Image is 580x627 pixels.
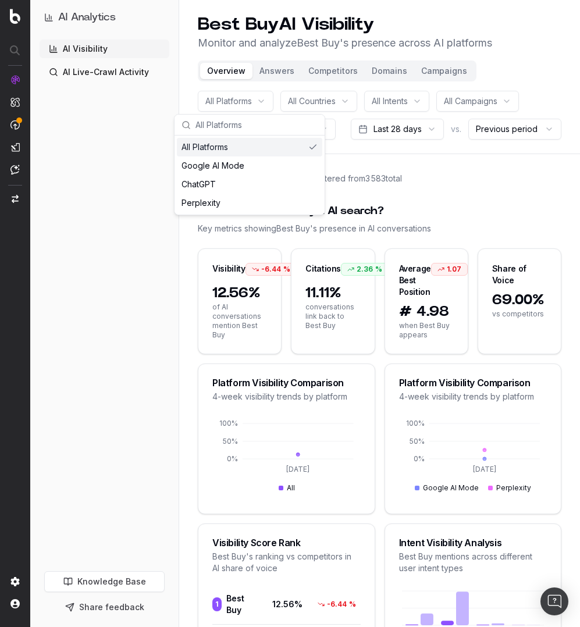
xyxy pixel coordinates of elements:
span: % [349,600,356,609]
div: All Platforms [177,138,322,156]
button: Domains [365,63,414,79]
a: AI Visibility [40,40,169,58]
img: Setting [10,577,20,586]
div: 4-week visibility trends by platform [212,391,361,402]
div: Best Buy mentions across different user intent types [399,551,547,574]
div: Citations [305,263,341,275]
tspan: 100% [405,419,424,427]
div: Google AI Mode [177,156,322,175]
div: Platform Visibility Comparison [399,378,547,387]
span: # 4.98 [399,302,454,321]
tspan: [DATE] [473,465,496,473]
div: Google AI Mode [415,483,479,493]
h1: Best Buy AI Visibility [198,14,492,35]
div: Key metrics showing Best Buy 's presence in AI conversations [198,223,561,234]
span: when Best Buy appears [399,321,454,340]
div: Best Buy 's ranking vs competitors in AI share of voice [212,551,361,574]
span: All Platforms [205,95,252,107]
span: vs competitors [492,309,547,319]
tspan: 50% [223,437,238,446]
span: filtered from 3 583 total [318,173,402,184]
span: 12.56% [212,284,267,302]
img: My account [10,599,20,608]
div: Perplexity [177,194,322,212]
button: Answers [252,63,301,79]
div: Platform Visibility Comparison [212,378,361,387]
div: -6.44 [245,263,297,276]
img: Studio [10,142,20,152]
span: of AI conversations mention Best Buy [212,302,267,340]
button: Competitors [301,63,365,79]
div: Visibility Score Rank [212,538,361,547]
div: How visible is Best Buy in AI search? [198,203,561,219]
span: vs. [451,123,461,135]
span: 12.56 % [256,598,303,610]
tspan: 0% [413,454,424,463]
div: 2.36 [341,263,389,276]
span: All Intents [372,95,408,107]
h1: AI Analytics [58,9,116,26]
img: Analytics [10,75,20,84]
a: AI Live-Crawl Activity [40,63,169,81]
input: All Platforms [195,113,318,137]
button: Overview [200,63,252,79]
div: 4-week visibility trends by platform [399,391,547,402]
span: conversations link back to Best Buy [305,302,360,330]
button: Share feedback [44,597,165,618]
span: % [375,265,382,274]
div: All [279,483,295,493]
button: AI Analytics [44,9,165,26]
div: Intent Visibility Analysis [399,538,547,547]
p: Monitor and analyze Best Buy 's presence across AI platforms [198,35,492,51]
img: Activation [10,120,20,130]
tspan: 100% [219,419,238,427]
span: Best Buy [226,593,249,616]
div: Share of Voice [492,263,547,286]
img: Switch project [12,195,19,203]
div: -6.44 [312,598,362,610]
div: Suggestions [175,136,325,215]
span: All Countries [288,95,336,107]
div: Average Best Position [399,263,432,298]
img: Assist [10,165,20,174]
div: 1.07 [431,263,468,276]
tspan: [DATE] [286,465,309,473]
tspan: 50% [409,437,424,446]
span: % [283,265,290,274]
div: ChatGPT [177,175,322,194]
a: Knowledge Base [44,571,165,592]
span: All Campaigns [444,95,497,107]
span: 1 [212,597,222,611]
span: 11.11% [305,284,360,302]
img: Intelligence [10,97,20,107]
div: Visibility [212,263,245,275]
div: Perplexity [488,483,531,493]
span: 69.00% [492,291,547,309]
tspan: 0% [227,454,238,463]
img: Botify logo [10,9,20,24]
button: Campaigns [414,63,474,79]
div: Open Intercom Messenger [540,587,568,615]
